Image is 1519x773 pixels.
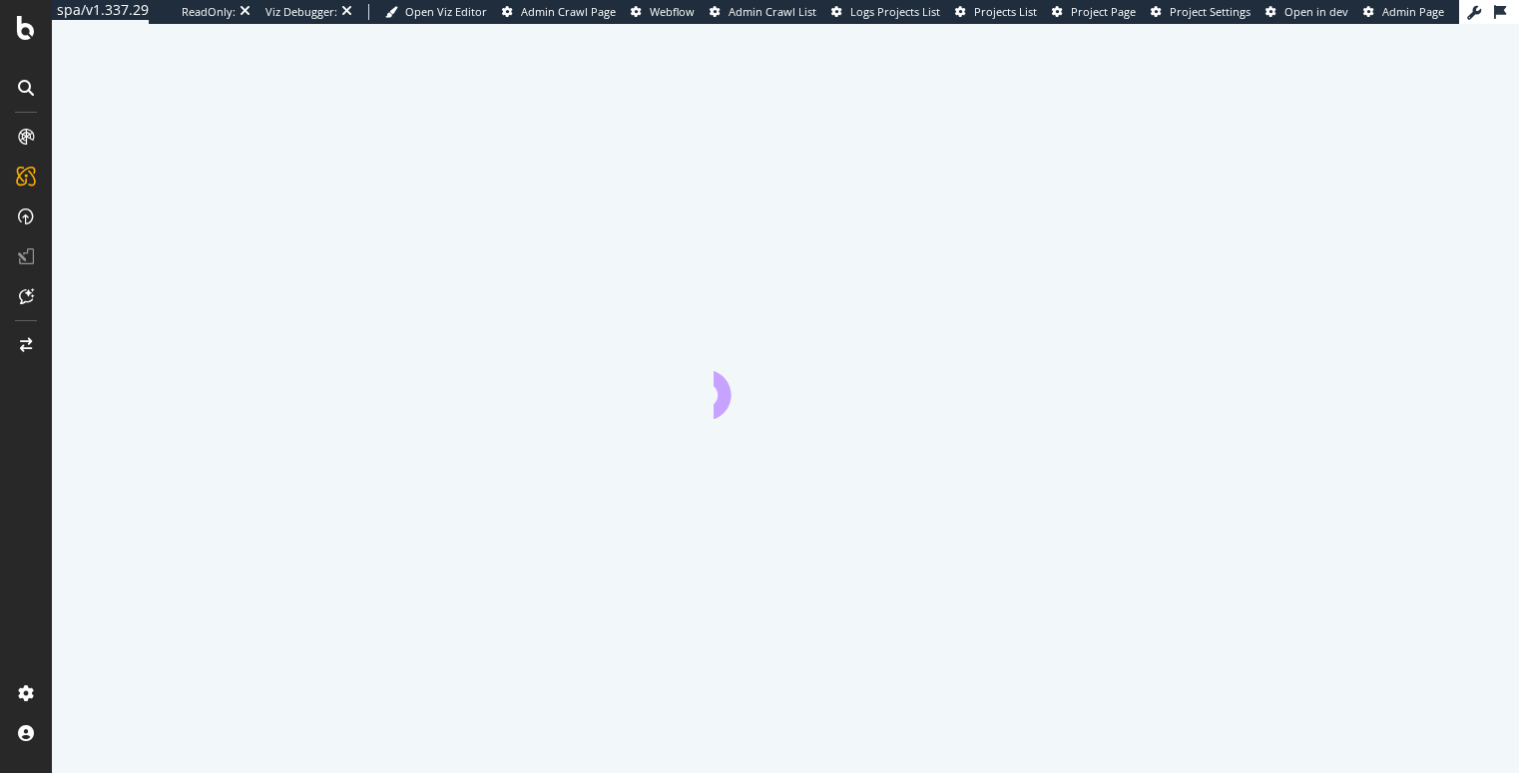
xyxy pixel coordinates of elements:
div: ReadOnly: [182,4,236,20]
span: Admin Page [1382,4,1444,19]
span: Admin Crawl Page [521,4,616,19]
span: Open Viz Editor [405,4,487,19]
div: animation [714,347,857,419]
a: Project Page [1052,4,1136,20]
a: Open in dev [1266,4,1348,20]
a: Admin Crawl List [710,4,816,20]
span: Open in dev [1284,4,1348,19]
a: Projects List [955,4,1037,20]
span: Webflow [650,4,695,19]
a: Admin Crawl Page [502,4,616,20]
a: Open Viz Editor [385,4,487,20]
span: Logs Projects List [850,4,940,19]
a: Admin Page [1363,4,1444,20]
span: Admin Crawl List [729,4,816,19]
div: Viz Debugger: [265,4,337,20]
span: Project Page [1071,4,1136,19]
a: Webflow [631,4,695,20]
a: Logs Projects List [831,4,940,20]
span: Project Settings [1170,4,1251,19]
span: Projects List [974,4,1037,19]
a: Project Settings [1151,4,1251,20]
